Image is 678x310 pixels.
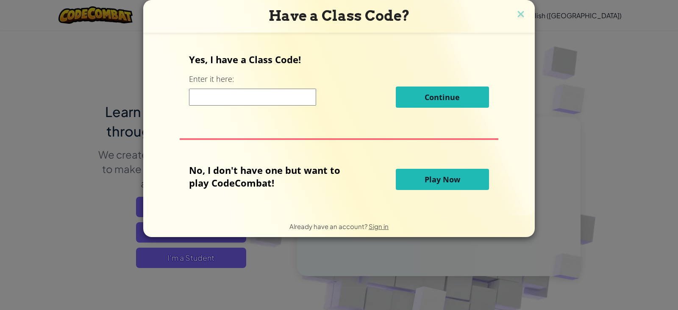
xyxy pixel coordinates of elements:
span: Play Now [425,174,460,184]
span: Have a Class Code? [269,7,410,24]
p: Yes, I have a Class Code! [189,53,489,66]
button: Continue [396,87,489,108]
span: Already have an account? [289,222,369,230]
p: No, I don't have one but want to play CodeCombat! [189,164,353,189]
span: Continue [425,92,460,102]
button: Play Now [396,169,489,190]
label: Enter it here: [189,74,234,84]
a: Sign in [369,222,389,230]
img: close icon [515,8,526,21]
